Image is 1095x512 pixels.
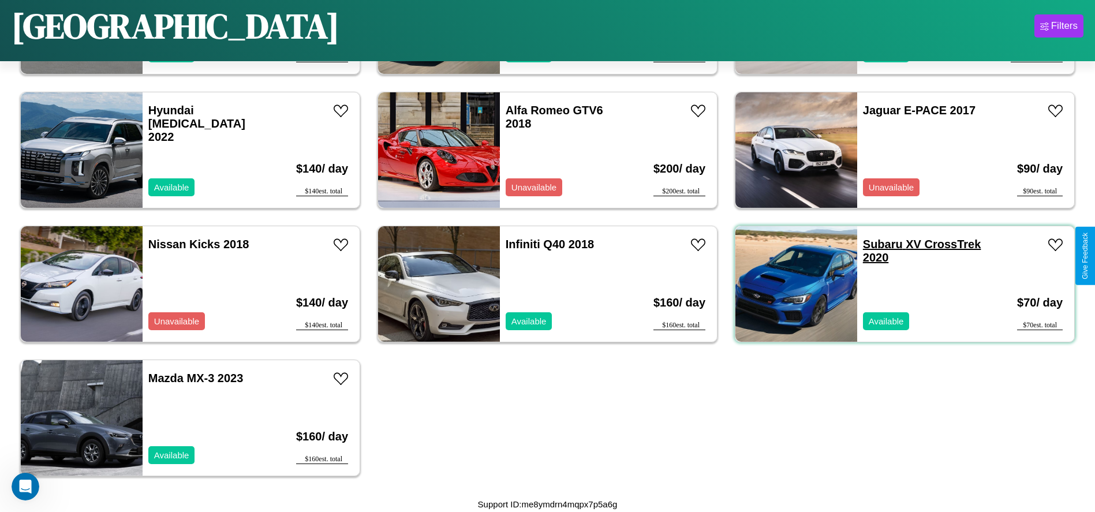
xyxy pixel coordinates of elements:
a: Nissan Kicks 2018 [148,238,249,251]
p: Available [511,313,547,329]
p: Unavailable [154,313,199,329]
div: $ 200 est. total [653,187,705,196]
p: Available [154,180,189,195]
div: Filters [1051,20,1078,32]
div: $ 160 est. total [296,455,348,464]
p: Available [869,313,904,329]
div: $ 90 est. total [1017,187,1063,196]
h3: $ 140 / day [296,285,348,321]
p: Unavailable [511,180,556,195]
div: $ 70 est. total [1017,321,1063,330]
h3: $ 200 / day [653,151,705,187]
p: Unavailable [869,180,914,195]
button: Filters [1034,14,1083,38]
p: Available [154,447,189,463]
div: $ 160 est. total [653,321,705,330]
h1: [GEOGRAPHIC_DATA] [12,2,339,50]
iframe: Intercom live chat [12,473,39,500]
a: Hyundai [MEDICAL_DATA] 2022 [148,104,245,143]
h3: $ 160 / day [653,285,705,321]
div: $ 140 est. total [296,187,348,196]
div: $ 140 est. total [296,321,348,330]
h3: $ 70 / day [1017,285,1063,321]
a: Alfa Romeo GTV6 2018 [506,104,603,130]
p: Support ID: me8ymdrn4mqpx7p5a6g [478,496,618,512]
a: Subaru XV CrossTrek 2020 [863,238,981,264]
h3: $ 90 / day [1017,151,1063,187]
a: Jaguar E-PACE 2017 [863,104,976,117]
div: Give Feedback [1081,233,1089,279]
a: Infiniti Q40 2018 [506,238,594,251]
h3: $ 140 / day [296,151,348,187]
a: Mazda MX-3 2023 [148,372,244,384]
h3: $ 160 / day [296,418,348,455]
